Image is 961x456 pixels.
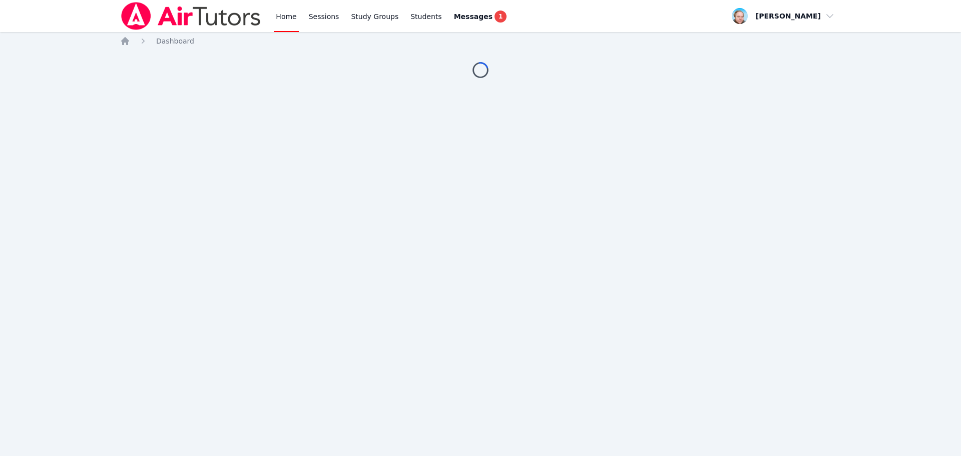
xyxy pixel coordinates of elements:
span: Dashboard [156,37,194,45]
img: Air Tutors [120,2,262,30]
span: 1 [495,11,507,23]
a: Dashboard [156,36,194,46]
nav: Breadcrumb [120,36,841,46]
span: Messages [454,12,493,22]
